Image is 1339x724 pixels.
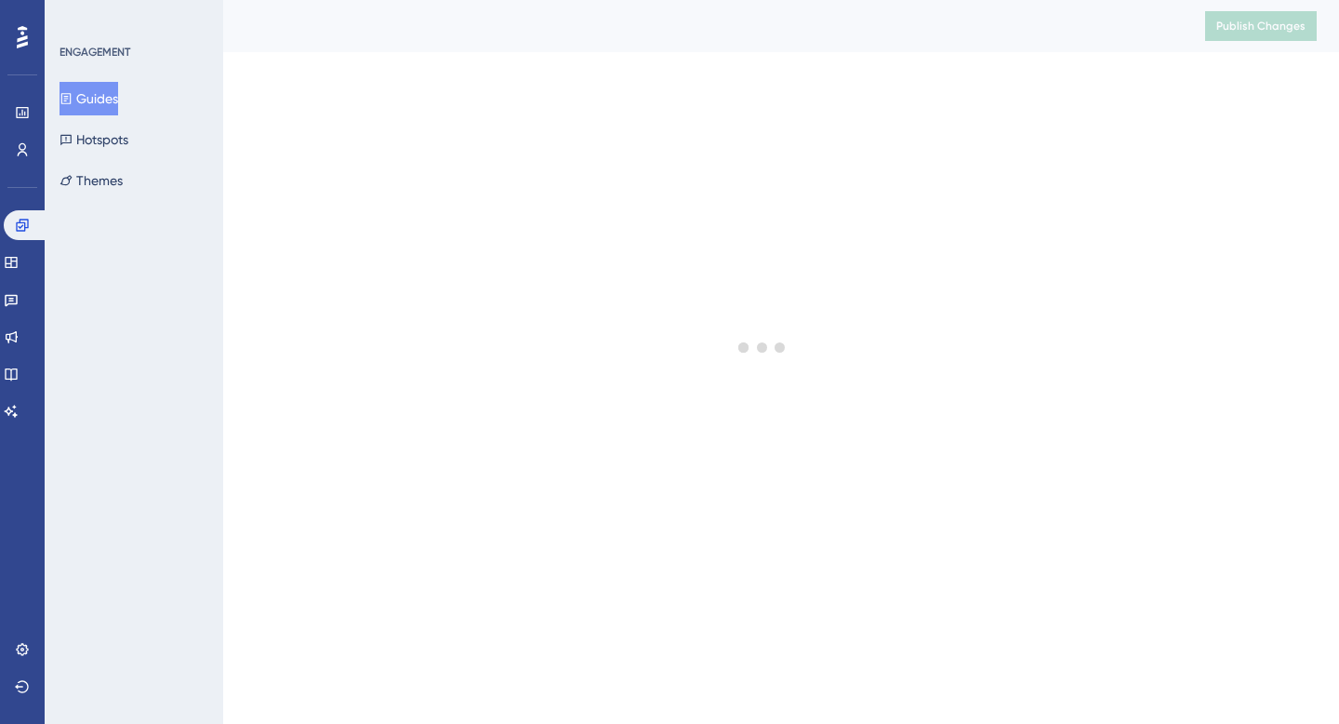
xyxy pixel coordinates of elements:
[60,123,128,156] button: Hotspots
[60,82,118,115] button: Guides
[1216,19,1306,34] span: Publish Changes
[60,164,123,197] button: Themes
[1205,11,1317,41] button: Publish Changes
[60,45,130,60] div: ENGAGEMENT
